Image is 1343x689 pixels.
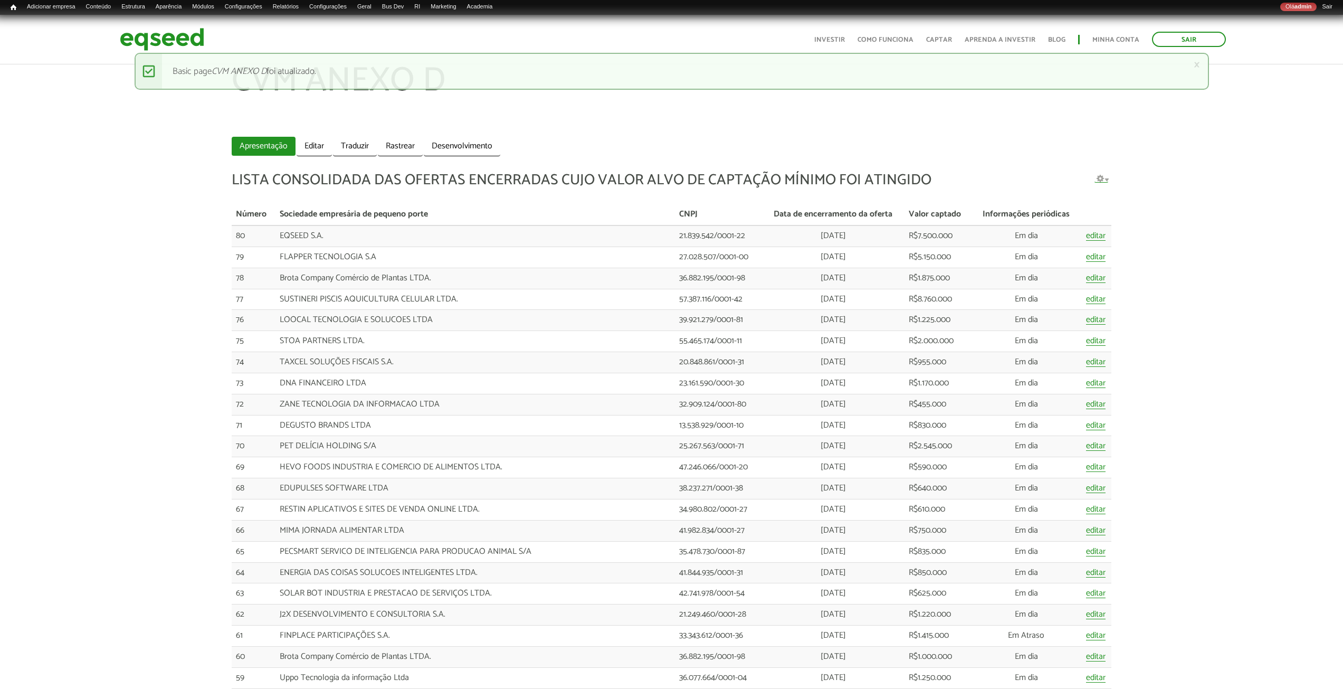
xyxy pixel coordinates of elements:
a: editar [1086,253,1106,262]
td: 36.882.195/0001-98 [675,268,762,289]
td: R$1.170.000 [904,373,973,394]
td: Em dia [973,646,1080,667]
span: [DATE] [821,334,846,348]
th: CNPJ [675,204,762,225]
td: 59 [232,667,275,688]
span: [DATE] [821,671,846,685]
a: editar [1086,548,1106,556]
td: Em dia [973,331,1080,352]
td: ZANE TECNOLOGIA DA INFORMACAO LTDA [275,394,674,415]
a: editar [1086,653,1106,662]
td: R$7.500.000 [904,225,973,247]
a: Configurações [304,3,352,11]
td: Em dia [973,541,1080,562]
td: 20.848.861/0001-31 [675,352,762,373]
td: 66 [232,520,275,541]
td: 34.980.802/0001-27 [675,499,762,521]
a: Investir [814,36,845,43]
td: 80 [232,225,275,247]
span: [DATE] [821,292,846,306]
span: [DATE] [821,355,846,369]
a: Aparência [150,3,187,11]
a: Blog [1048,36,1065,43]
td: J2X DESENVOLVIMENTO E CONSULTORIA S.A. [275,605,674,626]
td: R$2.545.000 [904,436,973,457]
span: [DATE] [821,649,846,664]
td: DNA FINANCEIRO LTDA [275,373,674,394]
td: 25.267.563/0001-71 [675,436,762,457]
span: [DATE] [821,481,846,495]
td: 21.839.542/0001-22 [675,225,762,247]
strong: admin [1294,3,1311,10]
td: FLAPPER TECNOLOGIA S.A [275,247,674,268]
td: Em dia [973,667,1080,688]
td: Em dia [973,268,1080,289]
a: editar [1086,274,1106,283]
a: Captar [926,36,952,43]
a: Aprenda a investir [965,36,1035,43]
td: 39.921.279/0001-81 [675,310,762,331]
a: Módulos [187,3,220,11]
td: R$2.000.000 [904,331,973,352]
th: Informações periódicas [973,204,1080,225]
td: Em dia [973,225,1080,247]
td: R$1.415.000 [904,626,973,647]
td: Em dia [973,562,1080,583]
td: 61 [232,626,275,647]
td: R$955.000 [904,352,973,373]
a: editar [1086,610,1106,619]
td: R$750.000 [904,520,973,541]
td: Em dia [973,605,1080,626]
span: [DATE] [821,397,846,411]
td: Em dia [973,415,1080,436]
a: RI [409,3,425,11]
span: [DATE] [821,607,846,621]
th: Valor captado [904,204,973,225]
a: editar [1086,358,1106,367]
td: LOOCAL TECNOLOGIA E SOLUCOES LTDA [275,310,674,331]
a: Oláadmin [1280,3,1317,11]
td: R$850.000 [904,562,973,583]
td: 68 [232,478,275,499]
td: Brota Company Comércio de Plantas LTDA. [275,646,674,667]
td: Em dia [973,583,1080,605]
td: 32.909.124/0001-80 [675,394,762,415]
a: Traduzir [333,137,377,156]
td: Em Atraso [973,626,1080,647]
a: editar [1086,316,1106,325]
a: editar [1086,379,1106,388]
td: 73 [232,373,275,394]
a: Rastrear [378,137,423,156]
a: Sair [1317,3,1338,11]
a: editar [1086,337,1106,346]
td: R$8.760.000 [904,289,973,310]
td: R$455.000 [904,394,973,415]
a: Geral [352,3,377,11]
a: Adicionar empresa [22,3,81,11]
a: editar [1086,589,1106,598]
td: Em dia [973,289,1080,310]
td: SUSTINERI PISCIS AQUICULTURA CELULAR LTDA. [275,289,674,310]
td: RESTIN APLICATIVOS E SITES DE VENDA ONLINE LTDA. [275,499,674,521]
a: Marketing [425,3,461,11]
td: 41.844.935/0001-31 [675,562,762,583]
td: 41.982.834/0001-27 [675,520,762,541]
td: 69 [232,457,275,478]
td: Em dia [973,247,1080,268]
td: Em dia [973,457,1080,478]
td: 70 [232,436,275,457]
td: 35.478.730/0001-87 [675,541,762,562]
td: 78 [232,268,275,289]
td: 42.741.978/0001-54 [675,583,762,605]
th: Sociedade empresária de pequeno porte [275,204,674,225]
td: R$830.000 [904,415,973,436]
td: EDUPULSES SOFTWARE LTDA [275,478,674,499]
td: EQSEED S.A. [275,225,674,247]
td: MIMA JORNADA ALIMENTAR LTDA [275,520,674,541]
a: Editar [297,137,332,156]
td: R$625.000 [904,583,973,605]
td: 67 [232,499,275,521]
td: Em dia [973,520,1080,541]
td: 74 [232,352,275,373]
th: Número [232,204,275,225]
